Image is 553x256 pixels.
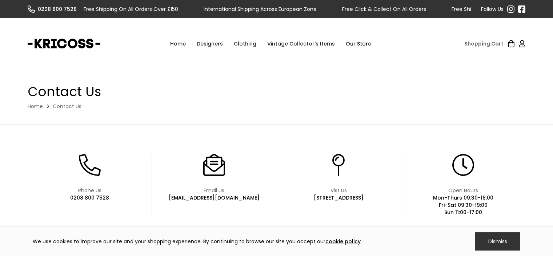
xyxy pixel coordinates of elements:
[70,187,109,194] div: Phone Us
[33,238,362,245] div: We use cookies to improve our site and your shopping experience. By continuing to browse our site...
[169,194,260,201] div: [EMAIL_ADDRESS][DOMAIN_NAME]
[204,5,317,13] div: International Shipping Across European Zone
[191,33,228,55] div: Designers
[84,5,178,13] div: Free Shipping On All Orders Over £150
[464,40,504,47] div: Shopping Cart
[325,238,361,245] a: cookie policy
[314,187,364,194] div: Vist Us
[481,5,504,13] div: Follow Us
[475,232,520,251] div: Dismiss
[38,5,77,13] div: 0208 800 7528
[314,194,364,201] div: [STREET_ADDRESS]
[342,5,426,13] div: Free Click & Collect On All Orders
[452,5,546,13] div: Free Shipping On All Orders Over £150
[28,5,82,13] a: 0208 800 7528
[28,103,43,110] a: Home
[433,194,493,216] div: Mon-Thurs 09:30-18:00 Fri-Sat 09:30-19:00 Sun 11:00-17:00
[228,33,262,55] div: Clothing
[28,35,100,53] a: home
[70,194,109,201] div: 0208 800 7528
[28,84,525,100] h1: Contact Us
[262,33,340,55] a: Vintage Collector's Items
[433,187,493,194] div: Open Hours
[165,33,191,55] a: Home
[169,187,260,194] div: Email Us
[340,33,377,55] a: Our Store
[53,103,81,110] div: Contact Us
